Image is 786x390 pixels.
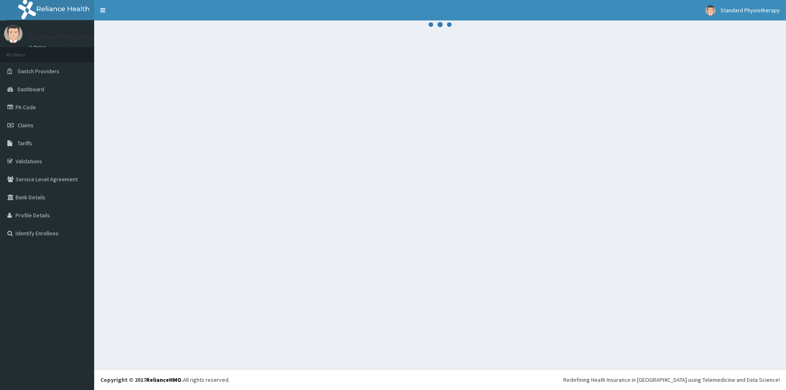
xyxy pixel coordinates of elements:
a: RelianceHMO [146,376,181,383]
strong: Copyright © 2017 . [100,376,183,383]
svg: audio-loading [428,12,452,37]
footer: All rights reserved. [94,369,786,390]
img: User Image [4,25,23,43]
span: Standard Physiotherapy [720,7,780,14]
div: Redefining Heath Insurance in [GEOGRAPHIC_DATA] using Telemedicine and Data Science! [563,376,780,384]
span: Tariffs [18,140,32,147]
img: User Image [705,5,716,16]
span: Claims [18,122,34,129]
p: Standard Physiotherapy [29,33,106,41]
span: Switch Providers [18,68,59,75]
span: Dashboard [18,86,44,93]
a: Online [29,45,48,50]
